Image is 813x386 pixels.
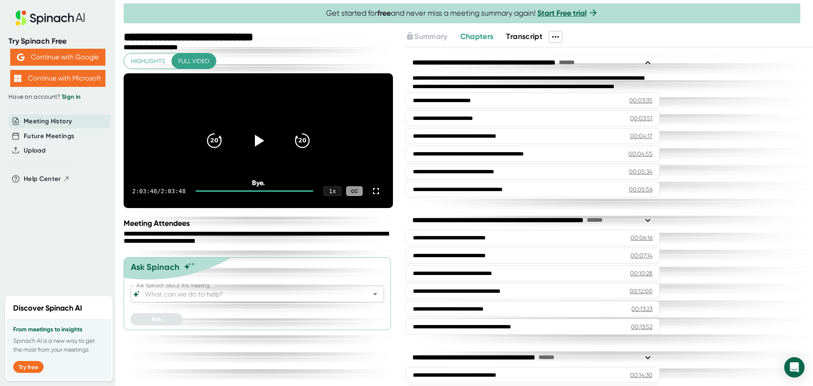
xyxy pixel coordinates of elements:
div: 00:06:16 [630,233,653,242]
button: Open [369,288,381,300]
button: Ask [130,313,183,325]
span: Chapters [460,32,494,41]
input: What can we do to help? [143,288,357,300]
div: CC [346,186,362,196]
b: free [377,8,391,18]
div: Upgrade to access [406,31,460,43]
button: Meeting History [24,117,72,126]
a: Sign in [62,93,80,100]
button: Summary [406,31,447,42]
span: Ask [152,316,161,323]
div: 00:14:30 [630,371,653,379]
span: Get started for and never miss a meeting summary again! [326,8,598,18]
div: 00:03:51 [630,114,653,122]
button: Continue with Google [10,49,105,66]
div: Bye. [151,179,366,187]
div: Have an account? [8,93,107,101]
div: 00:10:28 [630,269,653,278]
span: Highlights [131,56,165,67]
button: Highlights [124,53,172,69]
button: Upload [24,146,45,156]
button: Help Center [24,174,70,184]
span: Help Center [24,174,61,184]
h2: Discover Spinach AI [13,303,82,314]
span: Full video [178,56,209,67]
h3: From meetings to insights [13,326,105,333]
div: Try Spinach Free [8,36,107,46]
div: 00:03:35 [629,96,653,105]
div: 00:04:55 [628,150,653,158]
div: 00:07:14 [630,251,653,260]
div: 00:04:17 [630,132,653,140]
a: Start Free trial [537,8,586,18]
button: Transcript [506,31,542,42]
div: 00:05:56 [629,185,653,194]
span: Transcript [506,32,542,41]
button: Full video [171,53,216,69]
div: 00:12:00 [630,287,653,295]
div: 00:05:34 [629,167,653,176]
div: 00:13:52 [631,322,653,331]
div: Ask Spinach [131,262,180,272]
img: Aehbyd4JwY73AAAAAElFTkSuQmCC [17,53,25,61]
p: Spinach AI is a new way to get the most from your meetings [13,336,105,354]
div: 00:13:23 [631,305,653,313]
button: Future Meetings [24,131,74,141]
div: Meeting Attendees [124,219,395,228]
button: Try free [13,361,44,373]
span: Summary [414,32,447,41]
div: 1 x [324,186,341,196]
div: 2:03:48 / 2:03:48 [132,188,185,194]
div: Open Intercom Messenger [784,357,805,378]
button: Chapters [460,31,494,42]
button: Continue with Microsoft [10,70,105,87]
